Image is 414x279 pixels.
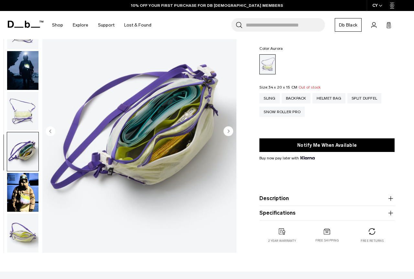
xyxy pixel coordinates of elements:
a: Shop [52,14,63,37]
button: Notify Me When Available [259,138,395,152]
img: Weigh_Lighter_Sling_10L_3.png [7,132,38,171]
a: Support [98,14,114,37]
button: Description [259,195,395,202]
img: Weigh_Lighter_Sling_10L_2.png [7,92,38,131]
button: Weigh_Lighter_Sling_10L_2.png [7,91,39,131]
button: Specifications [259,209,395,217]
a: Helmet Bag [312,93,346,103]
legend: Color: [259,47,283,50]
button: Weigh Lighter Sling 10L Aurora [7,173,39,212]
button: Weigh_Lighter_Sling_10L_3.png [7,132,39,171]
a: Split Duffel [347,93,381,103]
a: 10% OFF YOUR FIRST PURCHASE FOR DB [DEMOGRAPHIC_DATA] MEMBERS [131,3,283,8]
nav: Main Navigation [47,11,156,39]
a: Sling [259,93,279,103]
button: Weigh_Lighter_Sling_10L_4.png [7,213,39,253]
button: Next slide [223,126,233,137]
img: Weigh_Lighter_Sling_10L_3.png [42,11,236,253]
span: Aurora [270,46,283,51]
img: Weigh_Lighter_Sling_10L_4.png [7,214,38,252]
a: Snow Roller Pro [259,107,305,117]
span: Out of stock [299,85,321,90]
a: Lost & Found [124,14,151,37]
img: Weigh Lighter Sling 10L Aurora [7,173,38,212]
p: 2 year warranty [268,239,296,243]
button: Previous slide [46,126,55,137]
p: Free shipping [315,239,339,243]
button: Weigh_Lighter_Sling_10L_Lifestyle.png [7,51,39,90]
a: Explore [73,14,88,37]
a: Backpack [282,93,310,103]
p: Free returns [361,239,384,243]
span: 34 x 20 x 15 CM [268,85,298,90]
img: {"height" => 20, "alt" => "Klarna"} [300,156,314,159]
a: Aurora [259,54,276,74]
li: 4 / 6 [42,11,236,253]
img: Weigh_Lighter_Sling_10L_Lifestyle.png [7,51,38,90]
span: Buy now pay later with [259,155,314,161]
legend: Size: [259,85,321,89]
a: Db Black [335,18,362,32]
